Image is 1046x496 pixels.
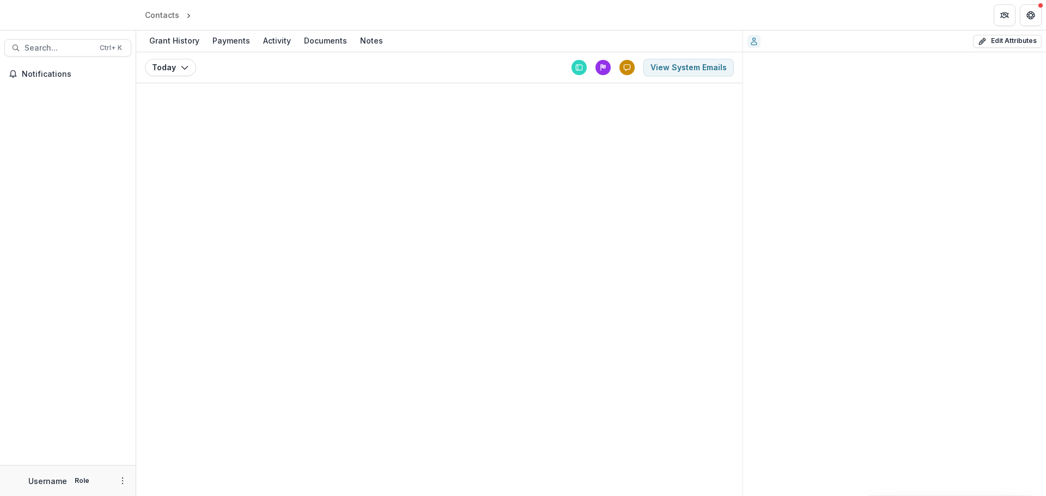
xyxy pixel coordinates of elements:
a: Payments [208,30,254,52]
div: Ctrl + K [98,42,124,54]
div: Payments [208,33,254,48]
div: Activity [259,33,295,48]
div: Grant History [145,33,204,48]
nav: breadcrumb [141,7,240,23]
a: Notes [356,30,387,52]
p: Role [71,476,93,486]
button: Notifications [4,65,131,83]
button: Get Help [1020,4,1042,26]
div: Documents [300,33,351,48]
div: Contacts [145,9,179,21]
a: Documents [300,30,351,52]
a: Activity [259,30,295,52]
a: Grant History [145,30,204,52]
span: Search... [25,44,93,53]
p: Username [28,475,67,487]
div: Notes [356,33,387,48]
button: View System Emails [643,59,734,76]
button: Partners [994,4,1015,26]
button: More [116,474,129,487]
a: Contacts [141,7,184,23]
button: Search... [4,39,131,57]
button: Today [145,59,196,76]
span: Notifications [22,70,127,79]
button: Edit Attributes [973,35,1042,48]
